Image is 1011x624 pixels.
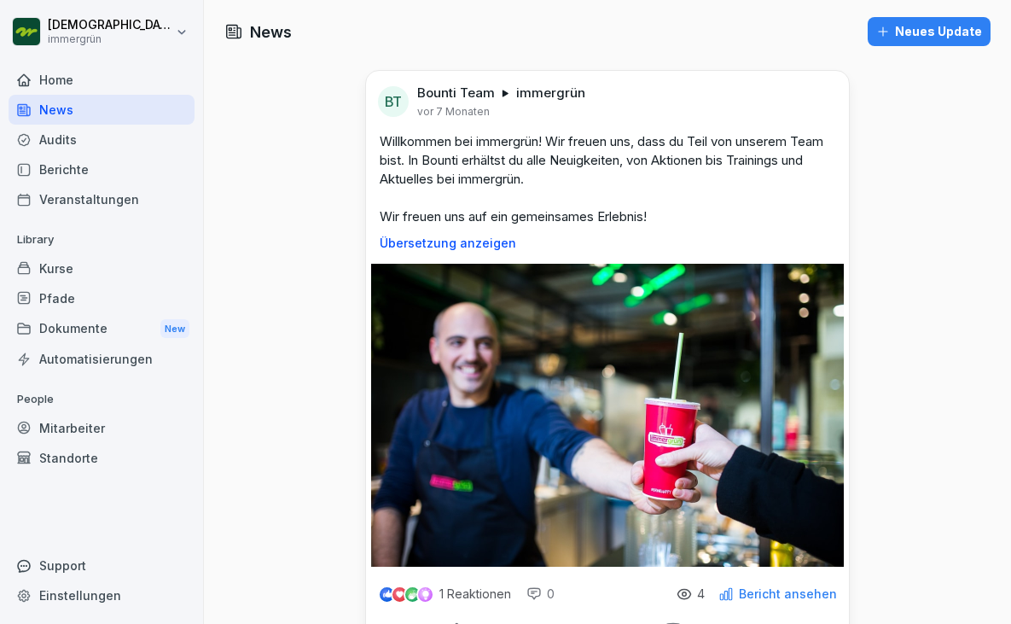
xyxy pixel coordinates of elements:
[9,344,195,374] a: Automatisierungen
[697,587,705,601] p: 4
[48,33,172,45] p: immergrün
[526,586,555,603] div: 0
[380,236,835,250] p: Übersetzung anzeigen
[9,155,195,184] a: Berichte
[371,264,844,567] img: i8b2qvlnlfku4vn41wqjmgk2.png
[393,588,406,601] img: love
[380,132,835,226] p: Willkommen bei immergrün! Wir freuen uns, dass du Teil von unserem Team bist. In Bounti erhältst ...
[9,386,195,413] p: People
[378,86,409,117] div: BT
[417,85,495,102] p: Bounti Team
[9,443,195,473] a: Standorte
[9,283,195,313] a: Pfade
[405,587,420,602] img: celebrate
[9,313,195,345] div: Dokumente
[9,184,195,214] a: Veranstaltungen
[160,319,189,339] div: New
[868,17,991,46] button: Neues Update
[417,105,490,119] p: vor 7 Monaten
[9,125,195,155] a: Audits
[9,313,195,345] a: DokumenteNew
[9,226,195,254] p: Library
[439,587,511,601] p: 1 Reaktionen
[9,413,195,443] a: Mitarbeiter
[9,254,195,283] a: Kurse
[418,586,433,602] img: inspiring
[876,22,982,41] div: Neues Update
[381,587,394,601] img: like
[516,85,585,102] p: immergrün
[9,65,195,95] a: Home
[9,551,195,580] div: Support
[48,18,172,32] p: [DEMOGRAPHIC_DATA] Filar
[739,587,837,601] p: Bericht ansehen
[9,95,195,125] a: News
[9,580,195,610] a: Einstellungen
[250,20,292,44] h1: News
